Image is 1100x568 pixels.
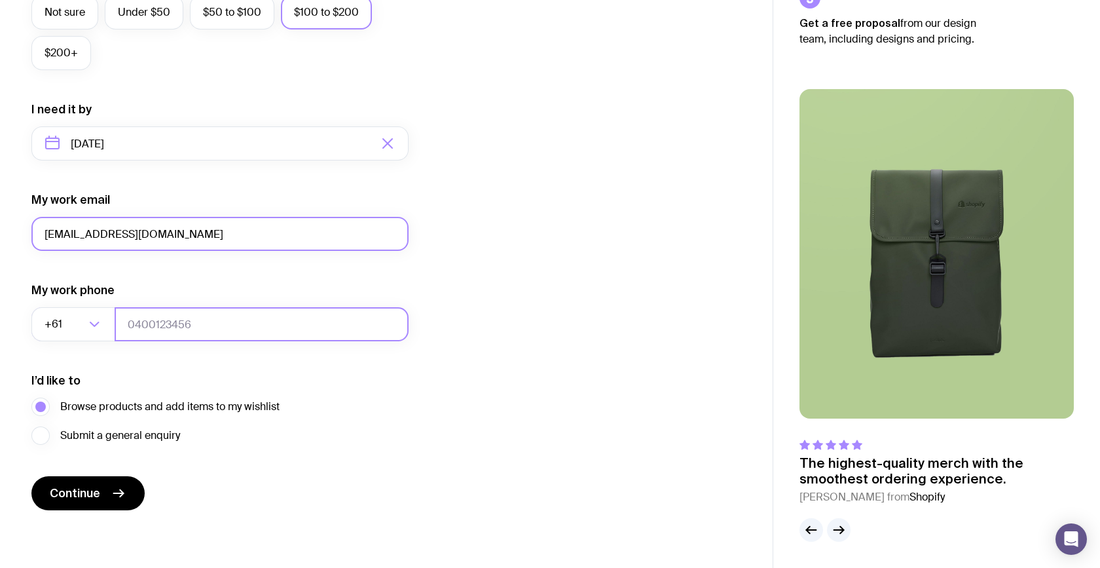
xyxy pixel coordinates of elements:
label: My work email [31,192,110,208]
input: Search for option [65,307,85,341]
p: The highest-quality merch with the smoothest ordering experience. [799,455,1074,487]
input: you@email.com [31,217,409,251]
label: $200+ [31,36,91,70]
button: Continue [31,476,145,510]
div: Open Intercom Messenger [1055,523,1087,555]
input: 0400123456 [115,307,409,341]
label: I need it by [31,102,92,117]
cite: [PERSON_NAME] from [799,489,1074,505]
span: Shopify [909,490,945,504]
span: Submit a general enquiry [60,428,180,444]
span: Continue [50,485,100,501]
span: +61 [45,307,65,341]
label: I’d like to [31,373,81,388]
label: My work phone [31,282,115,298]
span: Browse products and add items to my wishlist [60,399,280,415]
p: from our design team, including designs and pricing. [799,15,996,47]
div: Search for option [31,307,115,341]
strong: Get a free proposal [799,17,900,29]
input: Select a target date [31,126,409,161]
